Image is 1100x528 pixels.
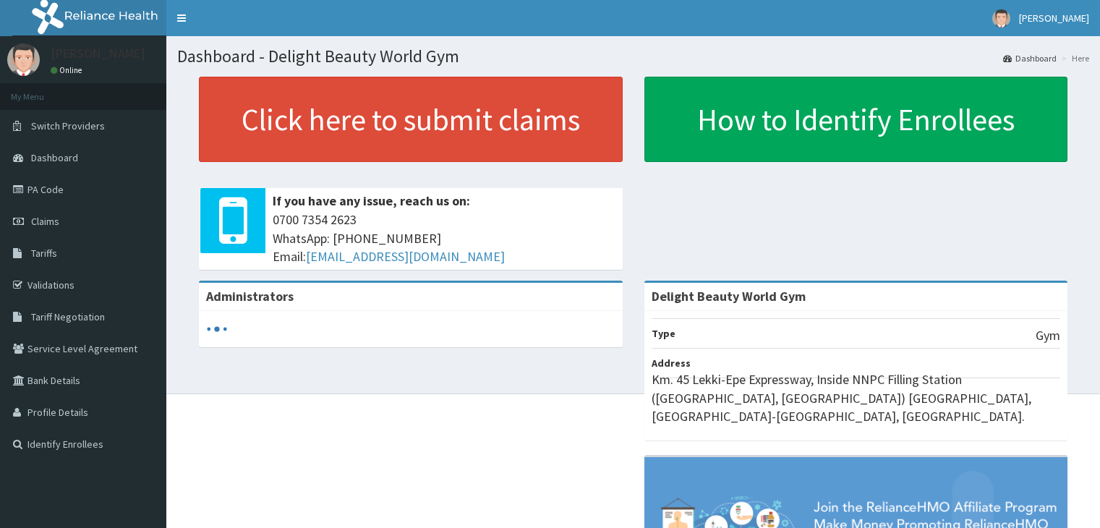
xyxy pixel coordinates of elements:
[7,43,40,76] img: User Image
[206,318,228,340] svg: audio-loading
[652,370,1061,426] p: Km. 45 Lekki-Epe Expressway, Inside NNPC Filling Station ([GEOGRAPHIC_DATA], [GEOGRAPHIC_DATA]) [...
[177,47,1089,66] h1: Dashboard - Delight Beauty World Gym
[31,215,59,228] span: Claims
[51,47,145,60] p: [PERSON_NAME]
[306,248,505,265] a: [EMAIL_ADDRESS][DOMAIN_NAME]
[644,77,1068,162] a: How to Identify Enrollees
[1058,52,1089,64] li: Here
[199,77,623,162] a: Click here to submit claims
[273,210,615,266] span: 0700 7354 2623 WhatsApp: [PHONE_NUMBER] Email:
[652,327,675,340] b: Type
[1003,52,1057,64] a: Dashboard
[1019,12,1089,25] span: [PERSON_NAME]
[31,310,105,323] span: Tariff Negotiation
[1036,326,1060,345] p: Gym
[31,247,57,260] span: Tariffs
[652,288,806,305] strong: Delight Beauty World Gym
[206,288,294,305] b: Administrators
[992,9,1010,27] img: User Image
[51,65,85,75] a: Online
[31,151,78,164] span: Dashboard
[652,357,691,370] b: Address
[31,119,105,132] span: Switch Providers
[273,192,470,209] b: If you have any issue, reach us on:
